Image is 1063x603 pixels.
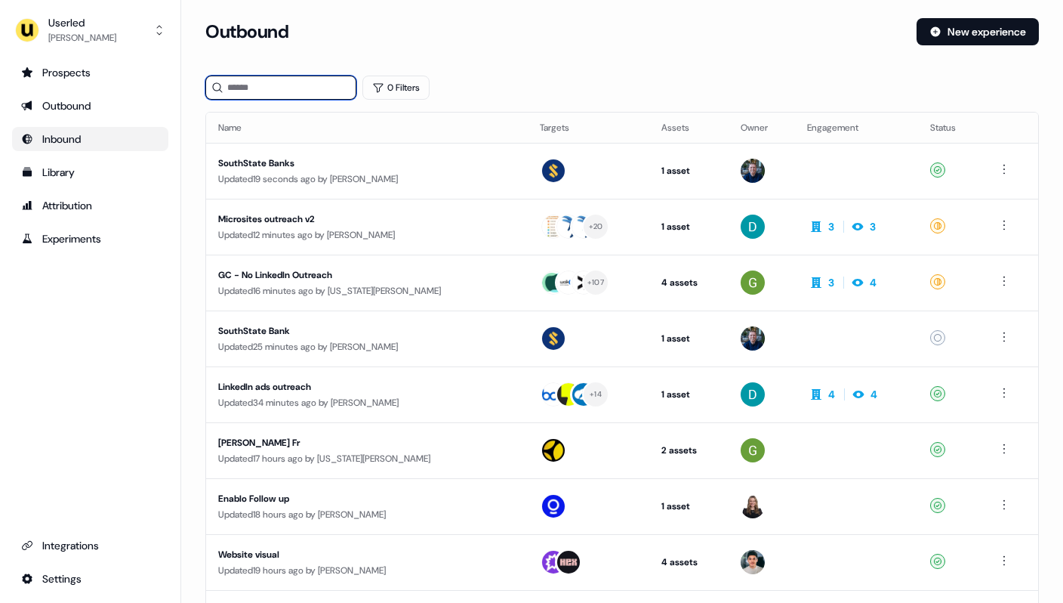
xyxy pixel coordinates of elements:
[828,387,835,402] div: 4
[741,159,765,183] img: James
[218,323,484,339] div: SouthState Bank
[12,533,168,558] a: Go to integrations
[12,127,168,151] a: Go to Inbound
[12,227,168,251] a: Go to experiments
[21,231,159,246] div: Experiments
[661,443,716,458] div: 2 assets
[661,331,716,346] div: 1 asset
[828,219,834,234] div: 3
[661,499,716,514] div: 1 asset
[589,220,603,233] div: + 20
[21,131,159,147] div: Inbound
[218,491,484,506] div: Enablo Follow up
[205,20,288,43] h3: Outbound
[741,382,765,407] img: David
[741,550,765,574] img: Vincent
[741,494,765,518] img: Geneviève
[206,113,528,143] th: Name
[917,18,1039,45] button: New experience
[918,113,983,143] th: Status
[218,172,516,187] div: Updated 19 seconds ago by [PERSON_NAME]
[218,227,516,243] div: Updated 12 minutes ago by [PERSON_NAME]
[661,555,716,570] div: 4 assets
[828,275,834,290] div: 3
[870,275,877,290] div: 4
[218,395,516,410] div: Updated 34 minutes ago by [PERSON_NAME]
[218,547,484,562] div: Website visual
[218,283,516,298] div: Updated 16 minutes ago by [US_STATE][PERSON_NAME]
[12,60,168,85] a: Go to prospects
[218,339,516,354] div: Updated 25 minutes ago by [PERSON_NAME]
[21,571,159,586] div: Settings
[590,388,602,401] div: + 14
[741,215,765,239] img: David
[21,98,159,113] div: Outbound
[870,387,877,402] div: 4
[21,65,159,80] div: Prospects
[218,379,484,394] div: LinkedIn ads outreach
[741,438,765,462] img: Georgia
[218,212,484,227] div: Microsites outreach v2
[12,12,168,48] button: Userled[PERSON_NAME]
[661,163,716,178] div: 1 asset
[218,435,484,450] div: [PERSON_NAME] Fr
[218,156,484,171] div: SouthState Banks
[12,94,168,118] a: Go to outbound experience
[12,160,168,184] a: Go to templates
[587,276,604,289] div: + 107
[729,113,796,143] th: Owner
[21,538,159,553] div: Integrations
[741,271,765,295] img: Georgia
[362,76,430,100] button: 0 Filters
[218,451,516,466] div: Updated 17 hours ago by [US_STATE][PERSON_NAME]
[218,507,516,522] div: Updated 18 hours ago by [PERSON_NAME]
[649,113,728,143] th: Assets
[218,563,516,578] div: Updated 19 hours ago by [PERSON_NAME]
[12,193,168,218] a: Go to attribution
[661,387,716,402] div: 1 asset
[870,219,876,234] div: 3
[21,165,159,180] div: Library
[661,275,716,290] div: 4 assets
[48,15,116,30] div: Userled
[528,113,650,143] th: Targets
[795,113,918,143] th: Engagement
[218,267,484,283] div: GC - No LinkedIn Outreach
[48,30,116,45] div: [PERSON_NAME]
[12,567,168,591] a: Go to integrations
[741,326,765,351] img: James
[21,198,159,213] div: Attribution
[661,219,716,234] div: 1 asset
